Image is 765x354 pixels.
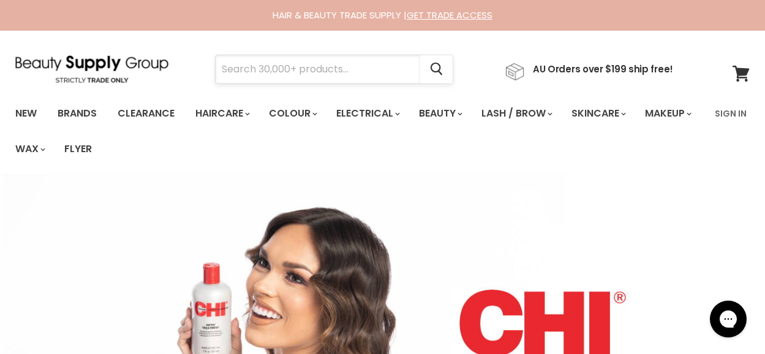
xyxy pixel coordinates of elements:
[704,296,753,342] iframe: Gorgias live chat messenger
[562,101,633,126] a: Skincare
[420,55,453,83] button: Search
[55,136,101,162] a: Flyer
[472,101,560,126] a: Lash / Brow
[6,96,707,167] ul: Main menu
[6,136,53,162] a: Wax
[6,101,46,126] a: New
[48,101,106,126] a: Brands
[186,101,257,126] a: Haircare
[636,101,699,126] a: Makeup
[707,101,754,126] a: Sign In
[407,9,492,21] a: GET TRADE ACCESS
[260,101,325,126] a: Colour
[215,55,453,84] form: Product
[410,101,470,126] a: Beauty
[216,55,420,83] input: Search
[327,101,407,126] a: Electrical
[108,101,184,126] a: Clearance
